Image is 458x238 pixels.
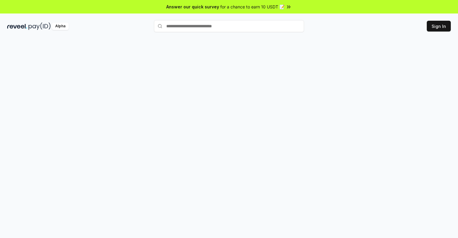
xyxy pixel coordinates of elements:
[52,23,69,30] div: Alpha
[166,4,219,10] span: Answer our quick survey
[29,23,51,30] img: pay_id
[427,21,451,32] button: Sign In
[220,4,285,10] span: for a chance to earn 10 USDT 📝
[7,23,27,30] img: reveel_dark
